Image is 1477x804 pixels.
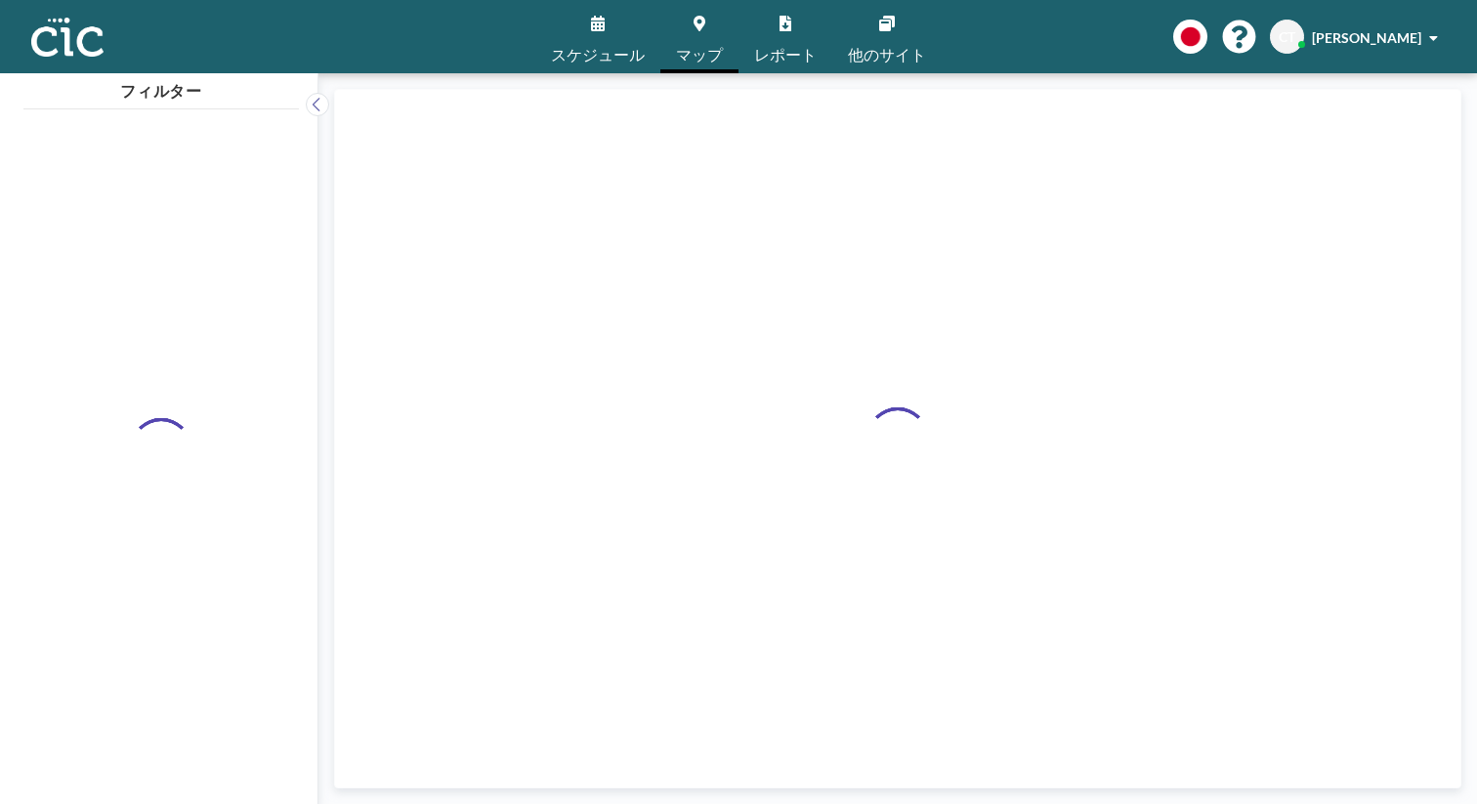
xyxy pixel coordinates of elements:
span: レポート [754,47,817,63]
span: スケジュール [551,47,645,63]
img: organization-logo [31,18,104,57]
span: CT [1279,28,1295,46]
h4: フィルター [23,73,299,101]
span: 他のサイト [848,47,926,63]
span: [PERSON_NAME] [1312,29,1421,46]
span: マップ [676,47,723,63]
